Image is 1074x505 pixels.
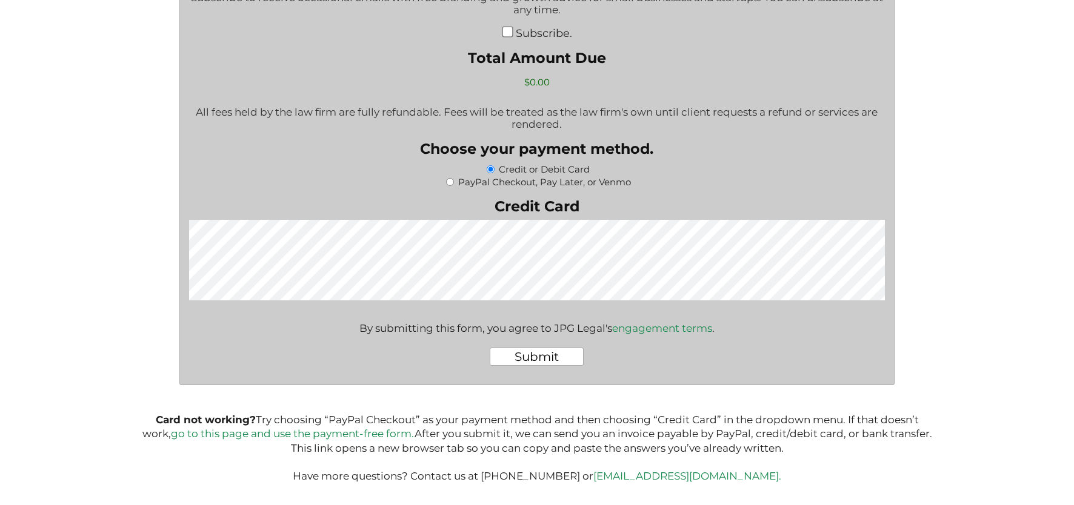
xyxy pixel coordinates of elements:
[359,310,715,334] div: By submitting this form, you agree to JPG Legal's .
[189,197,885,215] label: Credit Card
[189,106,885,130] p: All fees held by the law firm are fully refundable. Fees will be treated as the law firm's own un...
[612,322,712,334] a: engagement terms
[189,49,885,67] label: Total Amount Due
[499,163,590,175] label: Credit or Debit Card
[139,413,934,483] p: Try choosing “PayPal Checkout” as your payment method and then choosing “Credit Card” in the drop...
[171,427,415,440] a: go to this page and use the payment-free form.
[516,27,572,39] label: Subscribe.
[593,470,781,482] a: [EMAIL_ADDRESS][DOMAIN_NAME].
[490,348,584,366] input: Submit
[156,414,256,426] b: Card not working?
[420,140,653,157] legend: Choose your payment method.
[458,176,631,188] label: PayPal Checkout, Pay Later, or Venmo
